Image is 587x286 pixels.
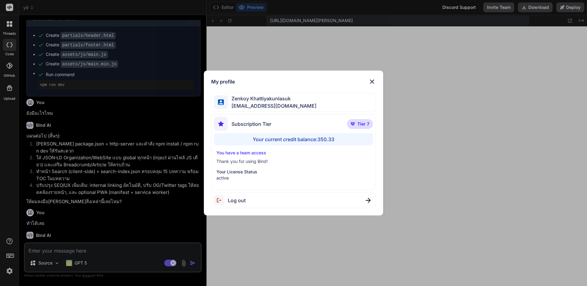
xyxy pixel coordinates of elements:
img: subscription [214,117,228,131]
p: Thank you for using Bind! [216,158,371,164]
span: Subscription Tier [231,120,271,128]
span: Zenkoy Khattiyakunlasuk [228,95,317,102]
span: Log out [228,197,246,204]
span: Tier 7 [357,121,369,127]
img: premium [351,122,355,126]
p: Your License Status [216,169,371,175]
div: Your current credit balance: 350.33 [214,133,373,145]
img: profile [218,99,224,105]
span: [EMAIL_ADDRESS][DOMAIN_NAME] [228,102,317,110]
img: close [368,78,376,85]
p: active [216,175,371,181]
img: logout [214,195,228,205]
h1: My profile [211,78,235,85]
img: close [366,198,371,203]
p: You have a team access [216,150,371,156]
